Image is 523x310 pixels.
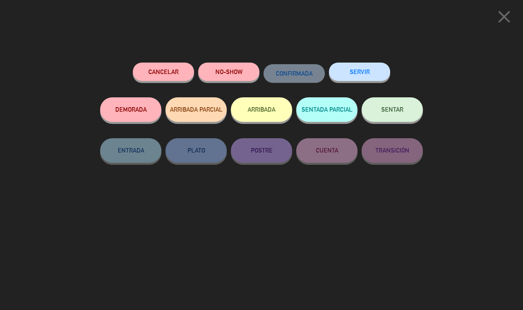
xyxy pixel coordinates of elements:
button: CUENTA [296,138,358,163]
button: SENTADA PARCIAL [296,97,358,122]
button: PLATO [165,138,227,163]
i: close [494,7,514,27]
button: NO-SHOW [198,63,259,81]
span: ARRIBADA PARCIAL [170,106,223,113]
button: SENTAR [362,97,423,122]
button: Cancelar [133,63,194,81]
button: CONFIRMADA [264,64,325,83]
button: SERVIR [329,63,390,81]
button: POSTRE [231,138,292,163]
button: DEMORADA [100,97,161,122]
button: ARRIBADA [231,97,292,122]
button: TRANSICIÓN [362,138,423,163]
button: ARRIBADA PARCIAL [165,97,227,122]
button: close [492,6,517,30]
span: SENTAR [381,106,403,113]
span: CONFIRMADA [276,70,313,77]
button: ENTRADA [100,138,161,163]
